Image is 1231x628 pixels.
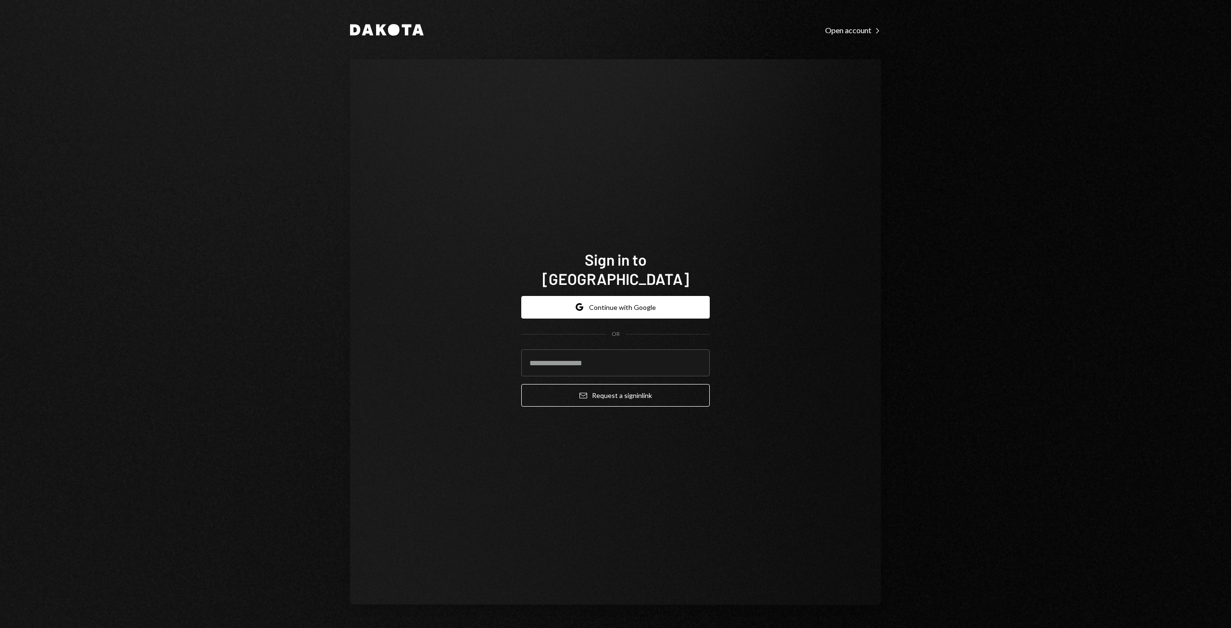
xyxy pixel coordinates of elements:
[521,250,710,288] h1: Sign in to [GEOGRAPHIC_DATA]
[691,357,702,369] keeper-lock: Open Keeper Popup
[521,296,710,319] button: Continue with Google
[612,330,620,338] div: OR
[825,25,881,35] a: Open account
[521,384,710,407] button: Request a signinlink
